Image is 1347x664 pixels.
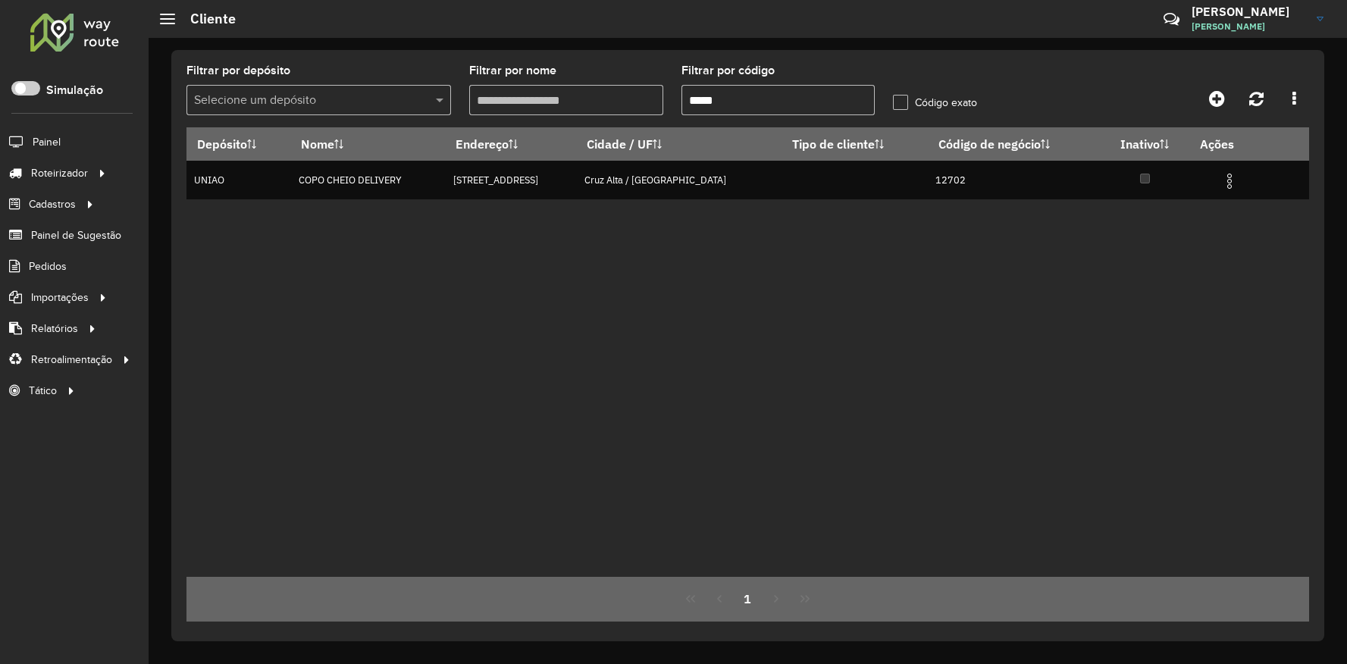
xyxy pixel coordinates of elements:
[469,61,556,80] label: Filtrar por nome
[1192,5,1305,19] h3: [PERSON_NAME]
[928,128,1100,161] th: Código de negócio
[576,161,782,199] td: Cruz Alta / [GEOGRAPHIC_DATA]
[1192,20,1305,33] span: [PERSON_NAME]
[175,11,236,27] h2: Cliente
[893,95,977,111] label: Código exato
[290,161,445,199] td: COPO CHEIO DELIVERY
[734,584,763,613] button: 1
[46,81,103,99] label: Simulação
[290,128,445,161] th: Nome
[31,227,121,243] span: Painel de Sugestão
[576,128,782,161] th: Cidade / UF
[29,258,67,274] span: Pedidos
[31,290,89,305] span: Importações
[1100,128,1190,161] th: Inativo
[186,128,290,161] th: Depósito
[186,161,290,199] td: UNIAO
[31,165,88,181] span: Roteirizador
[186,61,290,80] label: Filtrar por depósito
[29,383,57,399] span: Tático
[33,134,61,150] span: Painel
[31,352,112,368] span: Retroalimentação
[29,196,76,212] span: Cadastros
[1190,128,1281,160] th: Ações
[31,321,78,337] span: Relatórios
[782,128,928,161] th: Tipo de cliente
[1155,3,1188,36] a: Contato Rápido
[928,161,1100,199] td: 12702
[445,128,576,161] th: Endereço
[445,161,576,199] td: [STREET_ADDRESS]
[681,61,775,80] label: Filtrar por código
